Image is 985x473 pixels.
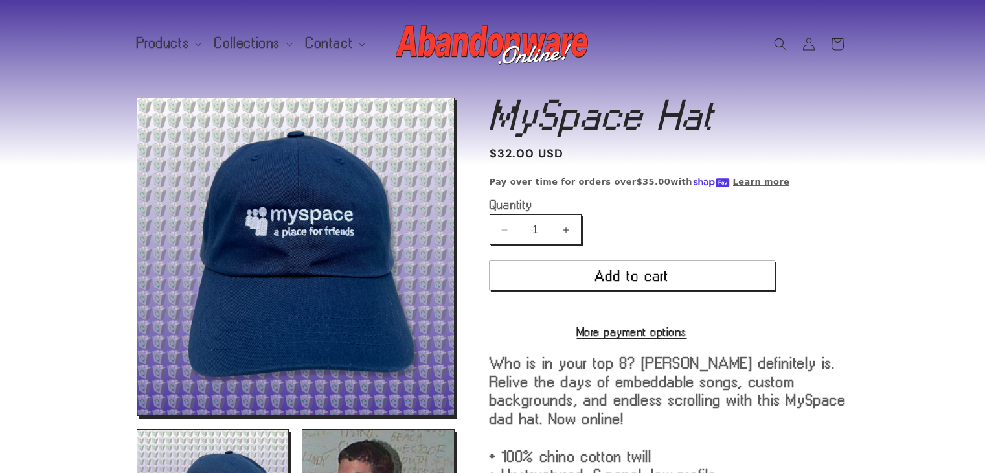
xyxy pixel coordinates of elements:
h1: MySpace Hat [490,98,849,133]
button: Add to cart [490,261,775,290]
span: Collections [214,38,280,49]
summary: Contact [298,30,370,57]
summary: Collections [207,30,298,57]
span: $32.00 USD [490,145,564,163]
a: Abandonware [391,13,594,75]
img: Abandonware [396,18,590,70]
summary: Products [129,30,207,57]
label: Quantity [490,198,775,211]
summary: Search [766,30,795,58]
span: Contact [306,38,353,49]
a: More payment options [490,326,775,338]
span: Products [137,38,190,49]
